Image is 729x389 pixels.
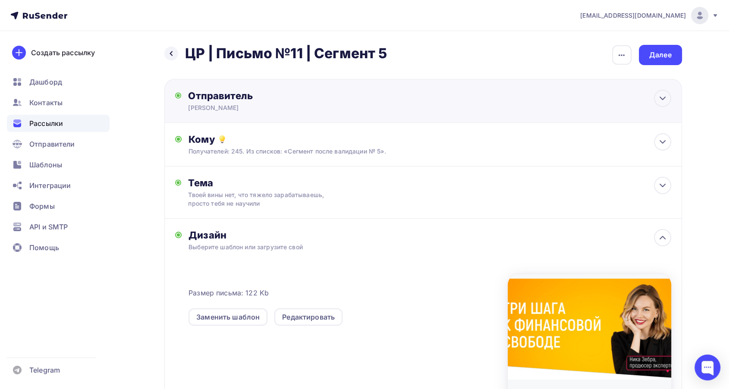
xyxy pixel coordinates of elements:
[29,160,62,170] span: Шаблоны
[196,312,260,322] div: Заменить шаблон
[7,94,110,111] a: Контакты
[29,242,59,253] span: Помощь
[185,45,387,62] h2: ЦР | Письмо №11 | Сегмент 5
[189,133,671,145] div: Кому
[282,312,335,322] div: Редактировать
[29,97,63,108] span: Контакты
[189,288,269,298] span: Размер письма: 122 Kb
[31,47,95,58] div: Создать рассылку
[29,222,68,232] span: API и SMTP
[188,191,342,208] div: Твоей вины нет, что тяжело зарабатываешь, просто тебя не научили
[29,118,63,129] span: Рассылки
[188,104,356,112] div: [PERSON_NAME]
[29,180,71,191] span: Интеграции
[189,243,623,251] div: Выберите шаблон или загрузите свой
[29,365,60,375] span: Telegram
[29,139,75,149] span: Отправители
[189,147,623,156] div: Получателей: 245. Из списков: «Сегмент после валидации № 5».
[188,177,358,189] div: Тема
[188,90,375,102] div: Отправитель
[580,7,719,24] a: [EMAIL_ADDRESS][DOMAIN_NAME]
[7,135,110,153] a: Отправители
[7,73,110,91] a: Дашборд
[649,50,672,60] div: Далее
[7,198,110,215] a: Формы
[7,156,110,173] a: Шаблоны
[189,229,671,241] div: Дизайн
[29,201,55,211] span: Формы
[29,77,62,87] span: Дашборд
[580,11,686,20] span: [EMAIL_ADDRESS][DOMAIN_NAME]
[7,115,110,132] a: Рассылки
